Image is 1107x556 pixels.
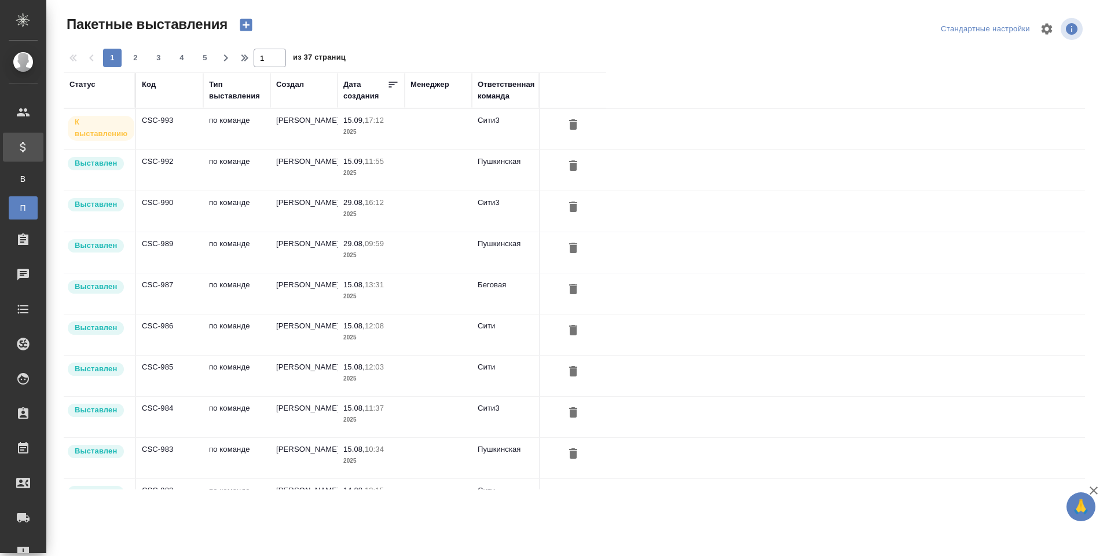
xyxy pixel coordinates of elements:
p: 12:03 [365,363,384,371]
div: Дата создания [343,79,387,102]
td: CSC-992 [136,150,203,191]
p: 15.08, [343,363,365,371]
button: 4 [173,49,191,67]
a: П [9,196,38,220]
div: Статус [69,79,96,90]
td: [PERSON_NAME] [270,438,338,478]
p: 15.09, [343,116,365,125]
td: по команде [203,232,270,273]
p: 2025 [343,126,399,138]
p: 13:15 [365,486,384,495]
span: из 37 страниц [293,50,346,67]
span: Пакетные выставления [64,15,228,34]
button: Удалить [563,361,583,383]
button: Удалить [563,320,583,342]
td: Сити [472,356,539,396]
td: Пушкинская [472,232,539,273]
p: Выставлен [75,363,117,375]
span: В [14,173,32,185]
td: [PERSON_NAME] [270,314,338,355]
p: Выставлен [75,487,117,498]
span: П [14,202,32,214]
div: split button [938,20,1033,38]
button: 5 [196,49,214,67]
td: CSC-993 [136,109,203,149]
div: Ответственная команда [478,79,535,102]
button: 🙏 [1066,492,1095,521]
button: Удалить [563,279,583,301]
p: 12:08 [365,321,384,330]
p: 17:12 [365,116,384,125]
button: 3 [149,49,168,67]
td: [PERSON_NAME] [270,479,338,520]
td: по команде [203,438,270,478]
td: по команде [203,150,270,191]
p: К выставлению [75,116,127,140]
td: CSC-984 [136,397,203,437]
p: 2025 [343,209,399,220]
p: 29.08, [343,239,365,248]
p: 2025 [343,291,399,302]
td: Сити [472,479,539,520]
td: [PERSON_NAME] [270,273,338,314]
span: 3 [149,52,168,64]
td: CSC-987 [136,273,203,314]
a: В [9,167,38,191]
button: Удалить [563,485,583,506]
p: 15.08, [343,280,365,289]
p: 13:31 [365,280,384,289]
td: CSC-983 [136,438,203,478]
div: Тип выставления [209,79,265,102]
p: 2025 [343,373,399,385]
p: 14.08, [343,486,365,495]
td: Сити3 [472,191,539,232]
p: 16:12 [365,198,384,207]
td: Пушкинская [472,150,539,191]
p: Выставлен [75,199,117,210]
p: 15.08, [343,445,365,453]
p: 10:34 [365,445,384,453]
p: 11:55 [365,157,384,166]
td: [PERSON_NAME] [270,397,338,437]
p: 15.09, [343,157,365,166]
td: CSC-990 [136,191,203,232]
td: [PERSON_NAME] [270,150,338,191]
p: 2025 [343,455,399,467]
td: [PERSON_NAME] [270,232,338,273]
p: 15.08, [343,321,365,330]
p: Выставлен [75,445,117,457]
td: CSC-989 [136,232,203,273]
button: 2 [126,49,145,67]
td: по команде [203,191,270,232]
button: Удалить [563,197,583,218]
button: Удалить [563,156,583,177]
button: Удалить [563,238,583,259]
span: 🙏 [1071,495,1091,519]
td: CSC-982 [136,479,203,520]
button: Удалить [563,115,583,136]
td: Сити3 [472,397,539,437]
p: Выставлен [75,240,117,251]
p: Выставлен [75,322,117,334]
td: [PERSON_NAME] [270,191,338,232]
td: Пушкинская [472,438,539,478]
div: Код [142,79,156,90]
span: 2 [126,52,145,64]
td: по команде [203,109,270,149]
td: Сити3 [472,109,539,149]
span: 5 [196,52,214,64]
div: Создал [276,79,304,90]
p: 29.08, [343,198,365,207]
button: Удалить [563,444,583,465]
span: 4 [173,52,191,64]
p: Выставлен [75,404,117,416]
p: Выставлен [75,158,117,169]
td: Беговая [472,273,539,314]
td: CSC-985 [136,356,203,396]
p: 2025 [343,167,399,179]
div: Менеджер [410,79,449,90]
td: Сити [472,314,539,355]
td: по команде [203,356,270,396]
p: 09:59 [365,239,384,248]
span: Посмотреть информацию [1061,18,1085,40]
